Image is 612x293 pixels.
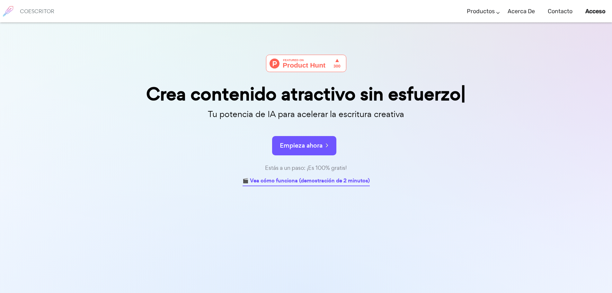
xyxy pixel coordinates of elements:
a: 🎬 Vea cómo funciona (demostración de 2 minutos) [243,176,370,186]
font: Crea contenido atractivo sin esfuerzo [146,81,461,107]
a: Contacto [548,2,572,21]
a: Acerca de [508,2,535,21]
font: Productos [467,8,495,15]
a: Productos [467,2,495,21]
font: Contacto [548,8,572,15]
font: Estás a un paso: ¡Es 100% gratis! [265,164,347,171]
font: Tu potencia de IA para acelerar la escritura creativa [208,108,404,120]
font: Acceso [585,8,606,15]
font: Empieza ahora [280,141,323,150]
font: 🎬 Vea cómo funciona (demostración de 2 minutos) [243,177,370,184]
font: COESCRITOR [20,8,54,15]
font: Acerca de [508,8,535,15]
a: Acceso [585,2,606,21]
button: Empieza ahora [272,136,336,155]
img: Cowriter: Tu aliado de IA para acelerar la escritura creativa | Product Hunt [266,55,346,72]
